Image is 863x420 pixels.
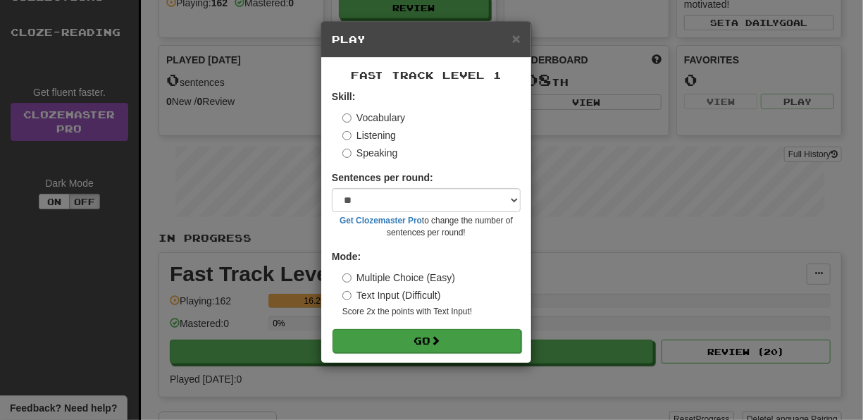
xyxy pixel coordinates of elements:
label: Multiple Choice (Easy) [342,271,455,285]
strong: Mode: [332,251,361,262]
small: to change the number of sentences per round! [332,215,521,239]
h5: Play [332,32,521,47]
input: Text Input (Difficult) [342,291,352,300]
input: Vocabulary [342,113,352,123]
strong: Skill: [332,91,355,102]
small: Score 2x the points with Text Input ! [342,306,521,318]
label: Vocabulary [342,111,405,125]
input: Multiple Choice (Easy) [342,273,352,283]
label: Text Input (Difficult) [342,288,441,302]
button: Go [333,329,521,353]
label: Speaking [342,146,397,160]
input: Listening [342,131,352,140]
span: Fast Track Level 1 [351,69,502,81]
span: × [512,30,521,47]
input: Speaking [342,149,352,158]
label: Sentences per round: [332,171,433,185]
a: Get Clozemaster Pro [340,216,422,226]
label: Listening [342,128,396,142]
button: Close [512,31,521,46]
